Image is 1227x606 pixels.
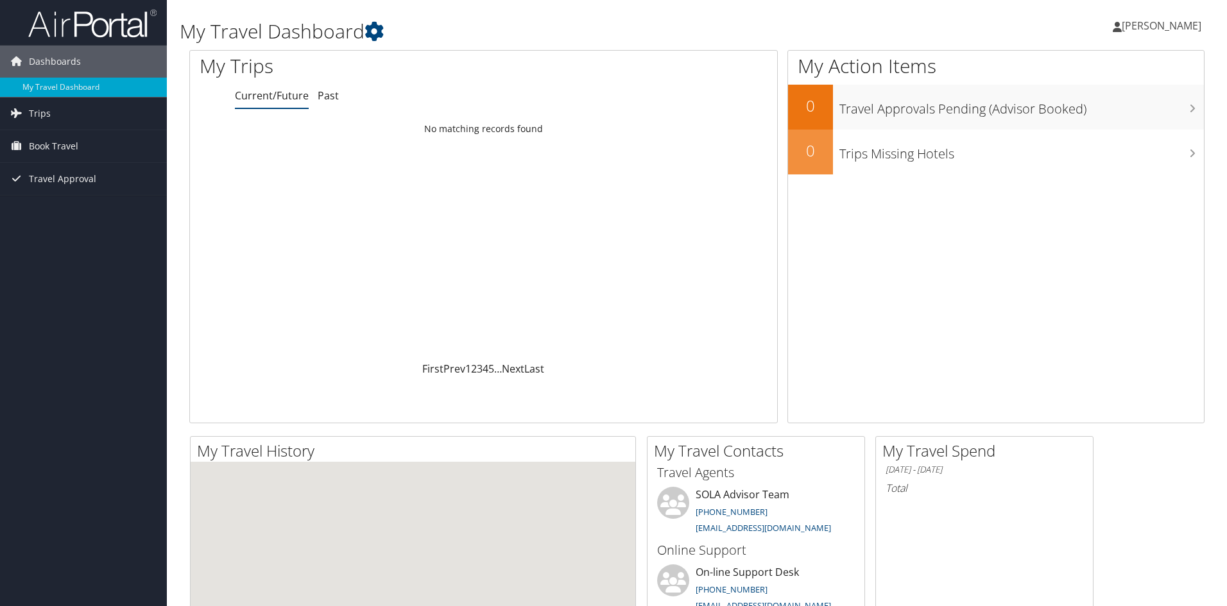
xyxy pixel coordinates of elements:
[788,95,833,117] h2: 0
[422,362,443,376] a: First
[524,362,544,376] a: Last
[190,117,777,140] td: No matching records found
[696,506,768,518] a: [PHONE_NUMBER]
[886,464,1083,476] h6: [DATE] - [DATE]
[788,140,833,162] h2: 0
[443,362,465,376] a: Prev
[657,464,855,482] h3: Travel Agents
[1113,6,1214,45] a: [PERSON_NAME]
[28,8,157,38] img: airportal-logo.png
[318,88,339,103] a: Past
[839,139,1204,163] h3: Trips Missing Hotels
[29,46,81,78] span: Dashboards
[788,53,1204,80] h1: My Action Items
[882,440,1093,462] h2: My Travel Spend
[200,53,523,80] h1: My Trips
[29,130,78,162] span: Book Travel
[651,487,861,539] li: SOLA Advisor Team
[488,362,494,376] a: 5
[483,362,488,376] a: 4
[788,85,1204,130] a: 0Travel Approvals Pending (Advisor Booked)
[180,18,870,45] h1: My Travel Dashboard
[654,440,864,462] h2: My Travel Contacts
[696,522,831,534] a: [EMAIL_ADDRESS][DOMAIN_NAME]
[29,163,96,195] span: Travel Approval
[788,130,1204,174] a: 0Trips Missing Hotels
[471,362,477,376] a: 2
[477,362,483,376] a: 3
[886,481,1083,495] h6: Total
[197,440,635,462] h2: My Travel History
[696,584,768,595] a: [PHONE_NUMBER]
[29,97,51,130] span: Trips
[494,362,502,376] span: …
[839,94,1204,118] h3: Travel Approvals Pending (Advisor Booked)
[465,362,471,376] a: 1
[1122,19,1201,33] span: [PERSON_NAME]
[657,541,855,559] h3: Online Support
[502,362,524,376] a: Next
[235,88,309,103] a: Current/Future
